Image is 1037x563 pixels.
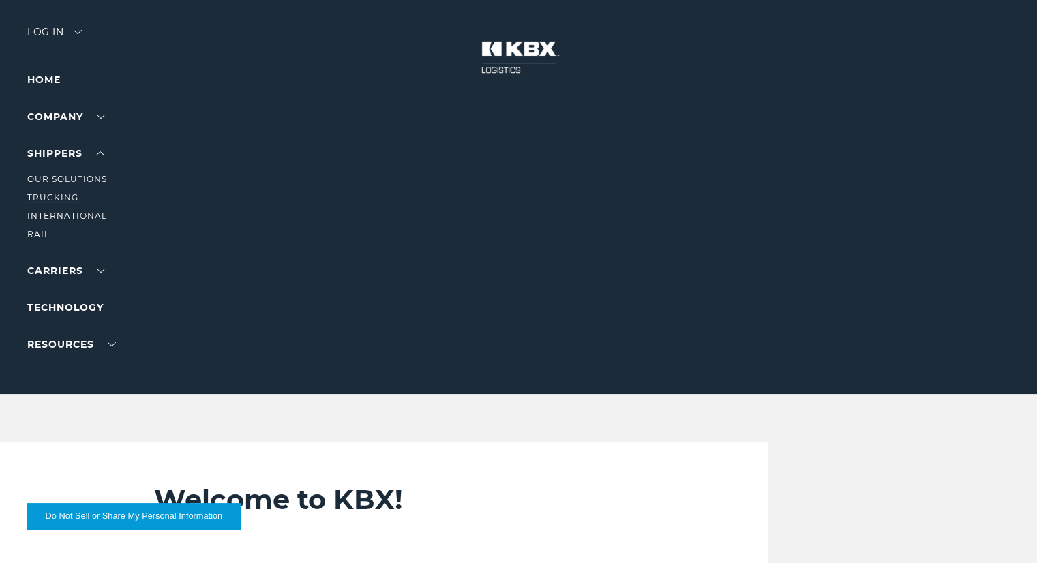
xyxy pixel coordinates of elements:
a: Carriers [27,264,105,277]
a: International [27,211,107,221]
div: Log in [27,27,82,47]
button: Do Not Sell or Share My Personal Information [27,503,241,529]
a: Home [27,74,61,86]
a: SHIPPERS [27,147,104,159]
a: RESOURCES [27,338,116,350]
img: arrow [74,30,82,34]
h2: Welcome to KBX! [154,483,714,517]
img: kbx logo [468,27,570,87]
a: RAIL [27,229,50,239]
a: Technology [27,301,104,314]
a: Our Solutions [27,174,107,184]
a: Trucking [27,192,78,202]
a: Company [27,110,105,123]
